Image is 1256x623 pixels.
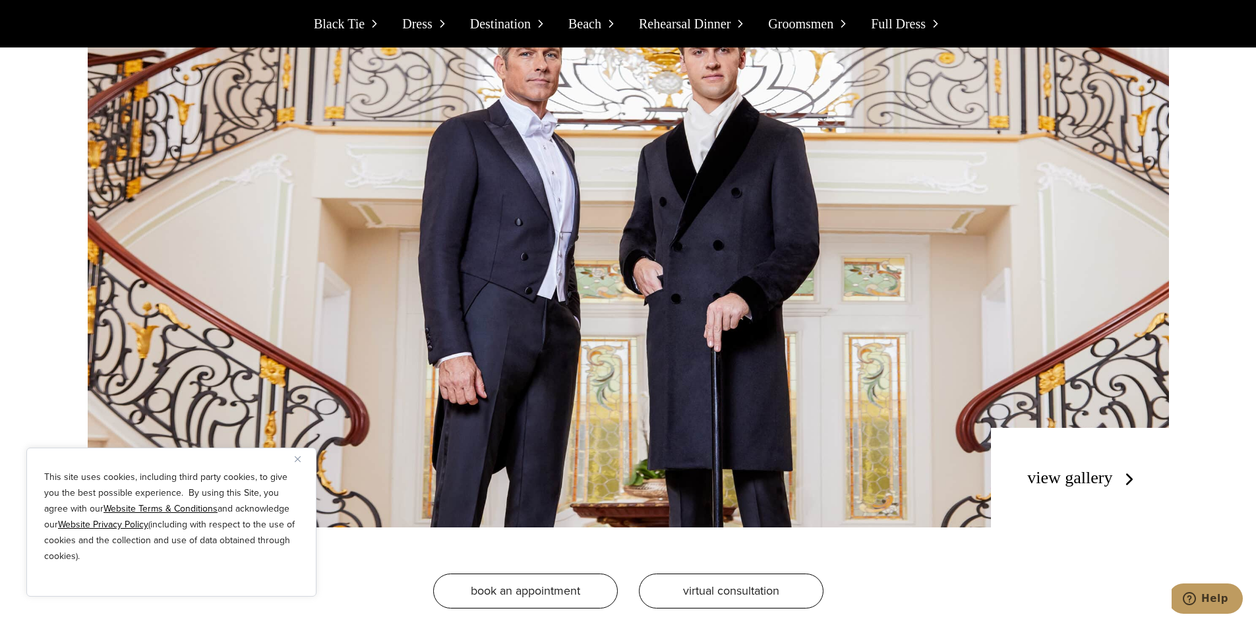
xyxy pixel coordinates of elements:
[1027,468,1139,487] a: view gallery
[314,13,365,34] span: Black Tie
[470,13,531,34] span: Destination
[44,469,299,564] p: This site uses cookies, including third party cookies, to give you the best possible experience. ...
[295,451,311,467] button: Close
[639,574,823,608] a: virtual consultation
[639,13,731,34] span: Rehearsal Dinner
[871,13,926,34] span: Full Dress
[471,582,580,599] span: Book an appointment
[295,456,301,462] img: Close
[768,13,833,34] span: Groomsmen
[1172,583,1243,616] iframe: Opens a widget where you can chat to one of our agents
[433,574,618,608] a: Book an appointment
[58,518,148,531] a: Website Privacy Policy
[568,13,601,34] span: Beach
[683,582,779,599] span: virtual consultation
[402,13,433,34] span: Dress
[104,502,218,516] a: Website Terms & Conditions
